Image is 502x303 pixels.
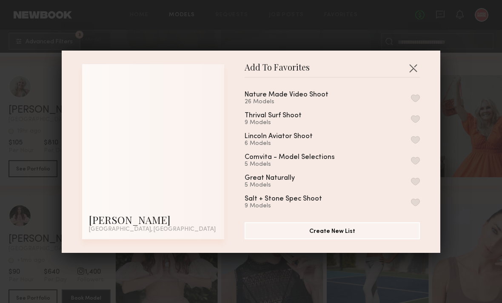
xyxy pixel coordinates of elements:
div: 5 Models [245,161,355,168]
div: Great Naturally [245,175,295,182]
div: 6 Models [245,140,333,147]
div: Nature Made Video Shoot [245,91,328,99]
div: 5 Models [245,182,315,189]
div: 9 Models [245,119,322,126]
div: 26 Models [245,99,349,105]
div: Comvita - Model Selections [245,154,335,161]
div: 9 Models [245,203,342,210]
div: [PERSON_NAME] [89,213,217,227]
div: Salt + Stone Spec Shoot [245,195,322,203]
div: Lincoln Aviator Shoot [245,133,313,140]
button: Close [406,61,420,75]
div: Thrival Surf Shoot [245,112,302,119]
span: Add To Favorites [245,64,310,77]
button: Create New List [245,222,420,239]
div: [GEOGRAPHIC_DATA], [GEOGRAPHIC_DATA] [89,227,217,232]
